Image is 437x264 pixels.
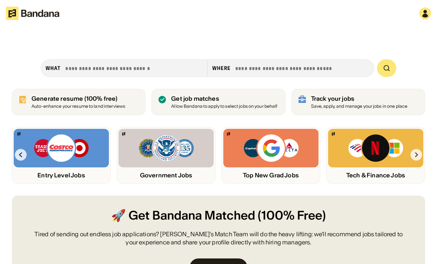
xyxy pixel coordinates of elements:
span: 🚀 Get Bandana Matched [111,207,255,224]
div: Entry Level Jobs [14,172,109,179]
img: FBI, DHS, MWRD logos [138,133,194,163]
img: Capital One, Google, Delta logos [243,133,299,163]
a: Bandana logoCapital One, Google, Delta logosTop New Grad Jobs [221,127,320,184]
img: Bandana logo [17,132,20,136]
div: Track your jobs [311,95,408,102]
img: Bank of America, Netflix, Microsoft logos [348,133,404,163]
a: Bandana logoTrader Joe’s, Costco, Target logosEntry Level Jobs [12,127,111,184]
img: Right Arrow [410,149,422,161]
span: (100% Free) [258,207,326,224]
img: Bandana logo [227,132,230,136]
span: (100% free) [84,95,118,102]
img: Bandana logo [122,132,125,136]
div: Auto-enhance your resume to land interviews [31,104,125,109]
div: Save, apply, and manage your jobs in one place [311,104,408,109]
a: Get job matches Allow Bandana to apply to select jobs on your behalf [151,89,285,115]
div: what [46,65,61,71]
div: Tech & Finance Jobs [328,172,423,179]
div: Generate resume [31,95,125,102]
img: Bandana logotype [6,7,59,20]
a: Track your jobs Save, apply, and manage your jobs in one place [291,89,425,115]
div: Tired of sending out endless job applications? [PERSON_NAME]’s Match Team will do the heavy lifti... [30,230,407,247]
a: Bandana logoBank of America, Netflix, Microsoft logosTech & Finance Jobs [326,127,425,184]
img: Trader Joe’s, Costco, Target logos [33,133,90,163]
div: Get job matches [171,95,277,102]
div: Government Jobs [119,172,214,179]
img: Left Arrow [15,149,27,161]
div: Allow Bandana to apply to select jobs on your behalf [171,104,277,109]
img: Bandana logo [332,132,335,136]
a: Generate resume (100% free)Auto-enhance your resume to land interviews [12,89,146,115]
div: Where [212,65,231,71]
a: Bandana logoFBI, DHS, MWRD logosGovernment Jobs [117,127,216,184]
div: Top New Grad Jobs [223,172,318,179]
